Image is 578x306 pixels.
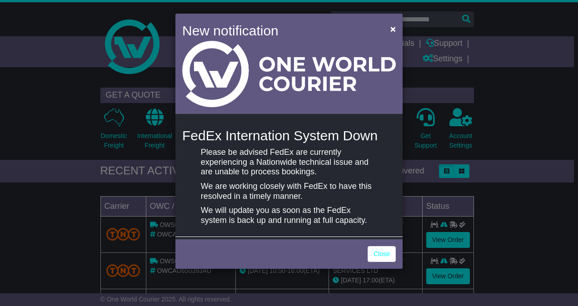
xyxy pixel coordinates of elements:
[390,24,396,34] span: ×
[368,246,396,262] a: Close
[182,128,396,143] h4: FedEx Internation System Down
[386,20,400,38] button: Close
[201,206,377,225] p: We will update you as soon as the FedEx system is back up and running at full capacity.
[182,20,377,41] h4: New notification
[182,41,396,107] img: Light
[201,148,377,177] p: Please be advised FedEx are currently experiencing a Nationwide technical issue and are unable to...
[201,182,377,201] p: We are working closely with FedEx to have this resolved in a timely manner.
